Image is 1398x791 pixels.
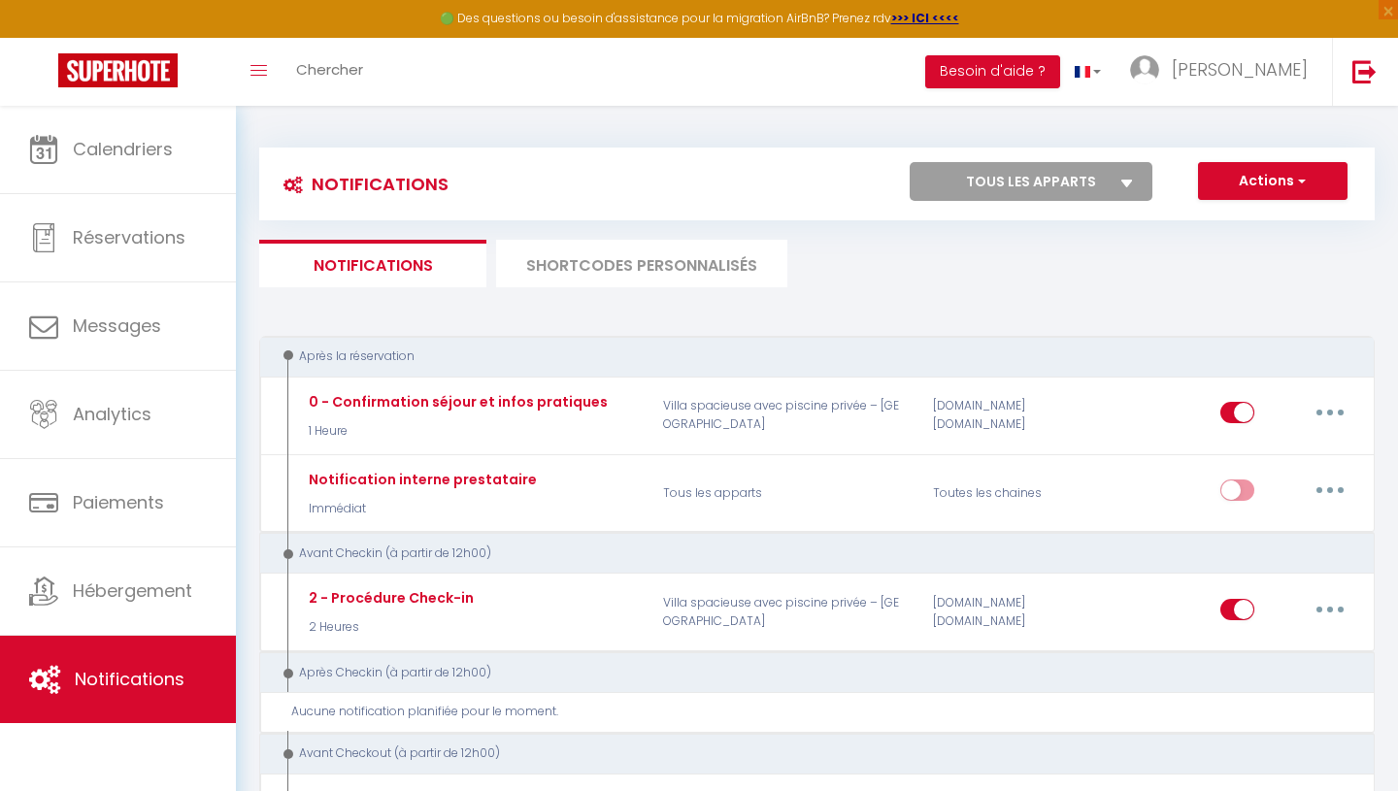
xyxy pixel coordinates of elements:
[1172,57,1308,82] span: [PERSON_NAME]
[304,500,537,518] p: Immédiat
[73,313,161,338] span: Messages
[73,137,173,161] span: Calendriers
[1115,38,1332,106] a: ... [PERSON_NAME]
[304,587,474,609] div: 2 - Procédure Check-in
[1198,162,1348,201] button: Actions
[1352,59,1377,83] img: logout
[496,240,787,287] li: SHORTCODES PERSONNALISÉS
[73,578,192,603] span: Hébergement
[278,664,1336,682] div: Après Checkin (à partir de 12h00)
[259,240,486,287] li: Notifications
[278,744,1336,763] div: Avant Checkout (à partir de 12h00)
[650,387,920,444] p: Villa spacieuse avec piscine privée – [GEOGRAPHIC_DATA]
[73,490,164,514] span: Paiements
[920,387,1100,444] div: [DOMAIN_NAME] [DOMAIN_NAME]
[75,667,184,691] span: Notifications
[650,465,920,521] p: Tous les apparts
[920,465,1100,521] div: Toutes les chaines
[58,53,178,87] img: Super Booking
[296,59,363,80] span: Chercher
[73,402,151,426] span: Analytics
[1130,55,1159,84] img: ...
[73,225,185,249] span: Réservations
[282,38,378,106] a: Chercher
[291,703,1357,721] div: Aucune notification planifiée pour le moment.
[304,391,608,412] div: 0 - Confirmation séjour et infos pratiques
[278,347,1336,366] div: Après la réservation
[304,469,537,490] div: Notification interne prestataire
[925,55,1060,88] button: Besoin d'aide ?
[278,544,1336,563] div: Avant Checkin (à partir de 12h00)
[274,162,449,206] h3: Notifications
[650,584,920,641] p: Villa spacieuse avec piscine privée – [GEOGRAPHIC_DATA]
[304,422,608,441] p: 1 Heure
[891,10,959,26] a: >>> ICI <<<<
[920,584,1100,641] div: [DOMAIN_NAME] [DOMAIN_NAME]
[304,618,474,637] p: 2 Heures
